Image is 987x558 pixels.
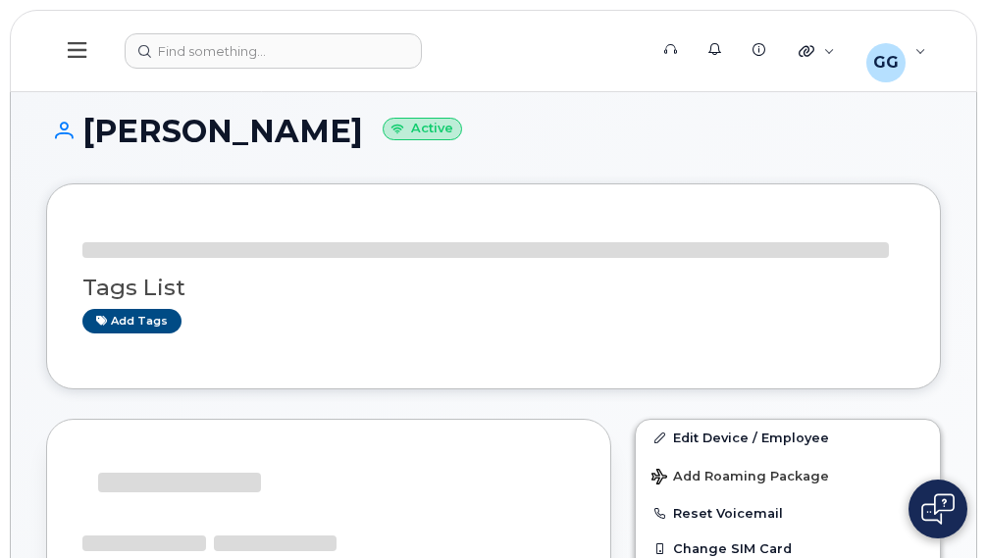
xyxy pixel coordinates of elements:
[636,455,940,495] button: Add Roaming Package
[636,420,940,455] a: Edit Device / Employee
[921,493,955,525] img: Open chat
[82,309,182,333] a: Add tags
[636,495,940,531] button: Reset Voicemail
[46,114,941,148] h1: [PERSON_NAME]
[651,469,829,487] span: Add Roaming Package
[82,276,905,300] h3: Tags List
[383,118,462,140] small: Active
